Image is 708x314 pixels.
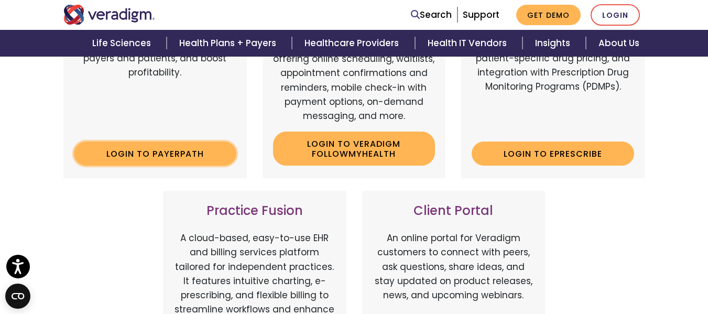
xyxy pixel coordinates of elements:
a: Login to Payerpath [74,142,236,166]
a: Life Sciences [80,30,167,57]
a: Health IT Vendors [415,30,522,57]
a: About Us [586,30,652,57]
h3: Practice Fusion [173,203,336,219]
a: Search [411,8,452,22]
img: Veradigm logo [63,5,155,25]
a: Insights [522,30,586,57]
a: Healthcare Providers [292,30,415,57]
a: Health Plans + Payers [167,30,292,57]
button: Open CMP widget [5,284,30,309]
iframe: Drift Chat Widget [507,239,695,301]
a: Get Demo [516,5,581,25]
a: Login to Veradigm FollowMyHealth [273,132,435,166]
a: Login [591,4,640,26]
a: Login to ePrescribe [472,142,634,166]
a: Support [463,8,499,21]
p: Veradigm FollowMyHealth's Mobile Patient Experience enhances patient access via mobile devices, o... [273,9,435,124]
h3: Client Portal [373,203,535,219]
